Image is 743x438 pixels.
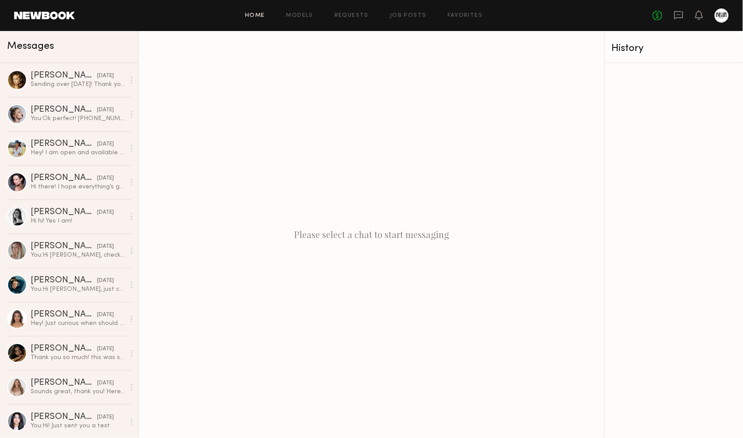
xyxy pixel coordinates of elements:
div: Please select a chat to start messaging [139,31,604,438]
div: [DATE] [97,413,114,422]
a: Requests [335,13,369,19]
div: [PERSON_NAME] [31,208,97,217]
div: You: Hi! Just sent you a text [31,422,125,430]
div: Sounds great, thank you! Here is my email: [EMAIL_ADDRESS][DOMAIN_NAME] [31,387,125,396]
a: Favorites [448,13,483,19]
div: Hey! Just curious when should the photos from the trunk show be expected? [31,319,125,328]
div: [PERSON_NAME] [31,106,97,114]
div: [DATE] [97,379,114,387]
div: Hi there! I hope everything’s going great on your end! I just wrapped up some travel bookings and... [31,183,125,191]
div: [PERSON_NAME] [31,242,97,251]
div: [PERSON_NAME] [31,174,97,183]
div: [PERSON_NAME] [31,276,97,285]
div: [DATE] [97,106,114,114]
div: You: Hi [PERSON_NAME], checking in that you're still active on here before I send your image to o... [31,251,125,259]
div: [PERSON_NAME] [31,140,97,149]
div: You: Hi [PERSON_NAME], just checking whether you're still active on here before I send your image... [31,285,125,293]
a: Home [245,13,265,19]
div: [DATE] [97,277,114,285]
div: [PERSON_NAME] [31,71,97,80]
div: [DATE] [97,311,114,319]
div: You: Ok perfect! [PHONE_NUMBER], my name is [PERSON_NAME]. See you [DATE] between 12pm-1pm [31,114,125,123]
div: [DATE] [97,72,114,80]
div: [PERSON_NAME] [31,310,97,319]
div: Thank you so much! this was so fun :) [31,353,125,362]
div: [DATE] [97,208,114,217]
div: Sending over [DATE]! Thank you! [31,80,125,89]
div: [DATE] [97,140,114,149]
div: [DATE] [97,174,114,183]
div: [DATE] [97,345,114,353]
div: [PERSON_NAME] [31,344,97,353]
div: Hi hi! Yes I am! [31,217,125,225]
div: History [612,43,736,54]
div: [PERSON_NAME] [31,379,97,387]
div: [PERSON_NAME] [31,413,97,422]
span: Messages [7,41,54,51]
div: [DATE] [97,242,114,251]
a: Models [286,13,313,19]
a: Job Posts [390,13,427,19]
div: Hey! I am open and available for any upcoming castings and jobs (: [31,149,125,157]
